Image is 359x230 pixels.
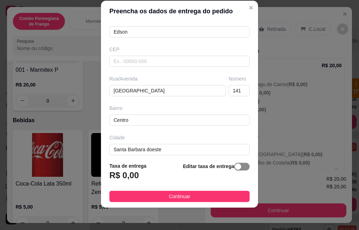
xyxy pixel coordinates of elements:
input: Ex.: Rua Oscar Freire [109,85,226,96]
button: Close [245,2,257,13]
div: Número [229,75,250,82]
input: Ex.: Bairro Jardim [109,114,250,126]
div: Bairro [109,105,250,112]
button: Continuar [109,191,250,202]
span: Continuar [169,193,190,200]
div: Rua/Avenida [109,75,226,82]
header: Preencha os dados de entrega do pedido [101,1,258,22]
div: Cidade [109,134,250,141]
h3: R$ 0,00 [109,170,139,181]
input: Ex.: 00000-000 [109,56,250,67]
strong: Editar taxa de entrega [183,163,234,169]
input: Ex.: João da Silva [109,26,250,37]
div: CEP [109,46,250,53]
input: Ex.: 44 [229,85,250,96]
strong: Taxa de entrega [109,163,147,169]
input: Ex.: Santo André [109,144,250,155]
